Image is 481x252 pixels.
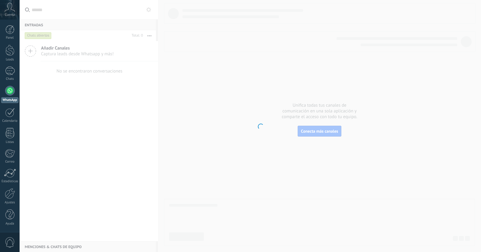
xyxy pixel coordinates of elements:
[1,119,19,123] div: Calendario
[1,77,19,81] div: Chats
[1,140,19,144] div: Listas
[1,160,19,164] div: Correo
[1,179,19,183] div: Estadísticas
[1,201,19,205] div: Ajustes
[5,13,15,17] span: Cuenta
[1,58,19,62] div: Leads
[1,97,18,103] div: WhatsApp
[1,36,19,40] div: Panel
[1,222,19,226] div: Ayuda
